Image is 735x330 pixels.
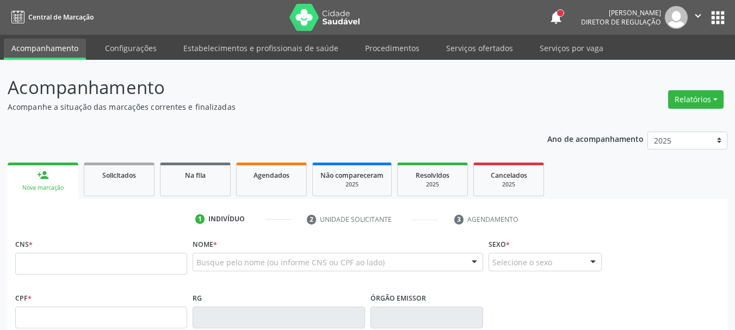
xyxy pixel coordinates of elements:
i:  [692,10,704,22]
span: Resolvidos [416,171,449,180]
div: person_add [37,169,49,181]
span: Diretor de regulação [581,17,661,27]
span: Não compareceram [320,171,384,180]
span: Busque pelo nome (ou informe CNS ou CPF ao lado) [196,257,385,268]
a: Configurações [97,39,164,58]
div: 2025 [320,180,384,189]
div: 2025 [405,180,460,189]
span: Cancelados [491,171,527,180]
label: Órgão emissor [370,290,426,307]
div: Indivíduo [208,214,245,224]
a: Central de Marcação [8,8,94,26]
a: Serviços ofertados [438,39,521,58]
span: Agendados [254,171,289,180]
a: Serviços por vaga [532,39,611,58]
a: Procedimentos [357,39,427,58]
p: Ano de acompanhamento [547,132,644,145]
div: Nova marcação [15,184,71,192]
label: CNS [15,236,33,253]
div: 2025 [481,180,536,189]
label: RG [193,290,202,307]
button:  [688,6,708,29]
p: Acompanhe a situação das marcações correntes e finalizadas [8,101,511,113]
span: Na fila [185,171,206,180]
p: Acompanhamento [8,74,511,101]
a: Estabelecimentos e profissionais de saúde [176,39,346,58]
button: notifications [548,10,564,25]
button: apps [708,8,727,27]
span: Central de Marcação [28,13,94,22]
img: img [665,6,688,29]
span: Selecione o sexo [492,257,552,268]
div: [PERSON_NAME] [581,8,661,17]
label: Nome [193,236,217,253]
button: Relatórios [668,90,724,109]
span: Solicitados [102,171,136,180]
a: Acompanhamento [4,39,86,60]
label: Sexo [489,236,510,253]
div: 1 [195,214,205,224]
